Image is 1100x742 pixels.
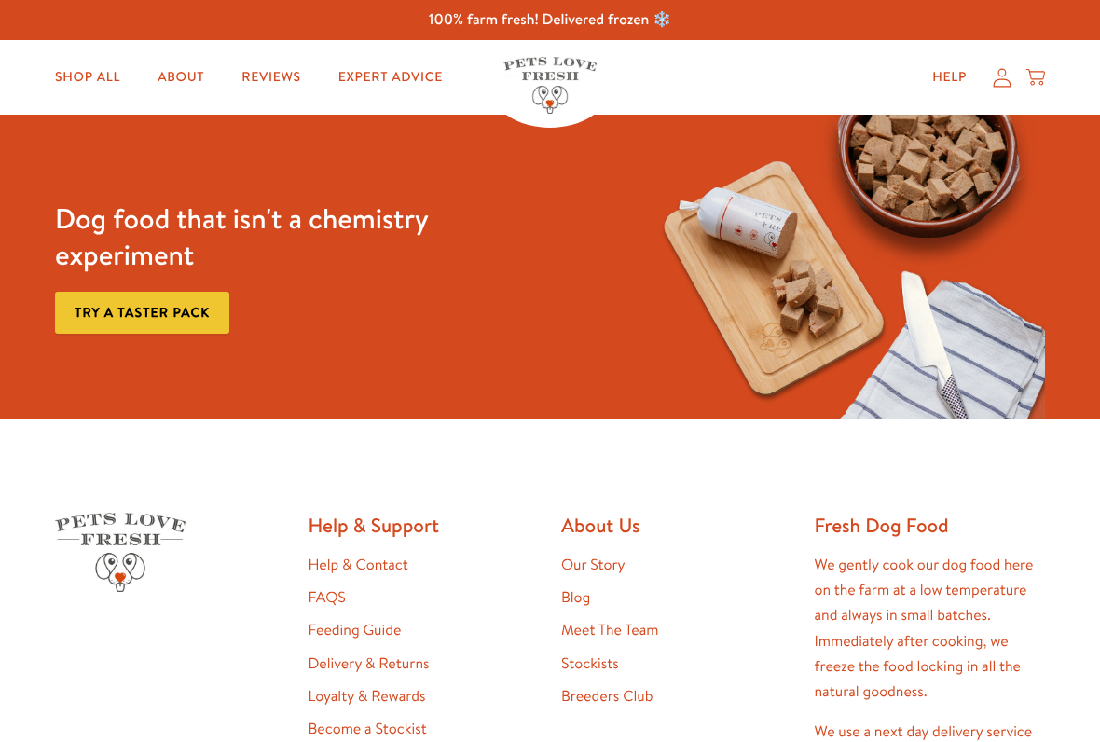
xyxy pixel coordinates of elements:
[40,59,135,96] a: Shop All
[561,620,658,640] a: Meet The Team
[309,620,402,640] a: Feeding Guide
[561,653,619,674] a: Stockists
[917,59,982,96] a: Help
[641,115,1045,419] img: Fussy
[55,513,186,592] img: Pets Love Fresh
[143,59,219,96] a: About
[815,553,1046,705] p: We gently cook our dog food here on the farm at a low temperature and always in small batches. Im...
[815,513,1046,538] h2: Fresh Dog Food
[323,59,458,96] a: Expert Advice
[561,555,626,575] a: Our Story
[55,292,229,334] a: Try a taster pack
[309,686,426,707] a: Loyalty & Rewards
[309,653,430,674] a: Delivery & Returns
[55,200,459,273] h3: Dog food that isn't a chemistry experiment
[309,587,346,608] a: FAQS
[561,686,653,707] a: Breeders Club
[309,555,408,575] a: Help & Contact
[561,587,590,608] a: Blog
[309,719,427,739] a: Become a Stockist
[503,57,597,114] img: Pets Love Fresh
[227,59,315,96] a: Reviews
[561,513,792,538] h2: About Us
[309,513,540,538] h2: Help & Support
